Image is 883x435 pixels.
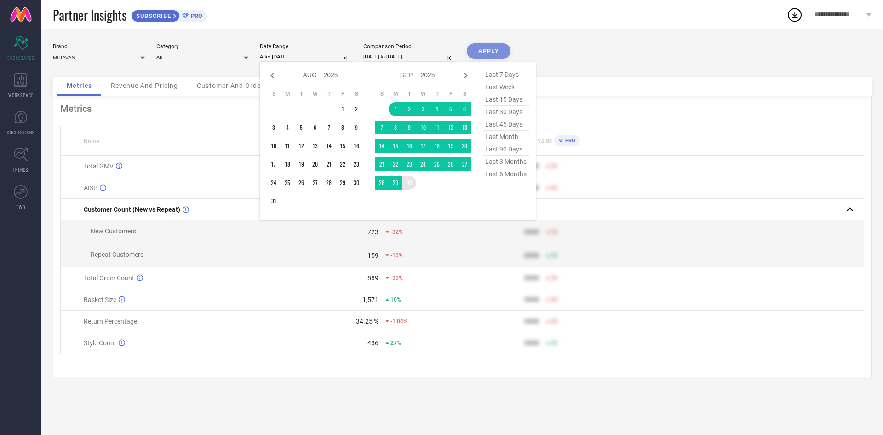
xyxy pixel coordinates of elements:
[458,157,471,171] td: Sat Sep 27 2025
[84,296,116,303] span: Basket Size
[483,106,529,118] span: last 30 days
[84,274,134,282] span: Total Order Count
[551,296,557,303] span: 50
[7,54,34,61] span: SCORECARDS
[458,139,471,153] td: Sat Sep 20 2025
[350,157,363,171] td: Sat Aug 23 2025
[308,121,322,134] td: Wed Aug 06 2025
[84,206,180,213] span: Customer Count (New vs Repeat)
[430,121,444,134] td: Thu Sep 11 2025
[35,54,82,60] div: Domain Overview
[53,6,126,24] span: Partner Insights
[91,227,136,235] span: New Customers
[367,274,378,282] div: 889
[483,168,529,180] span: last 6 months
[15,24,22,31] img: website_grey.svg
[294,121,308,134] td: Tue Aug 05 2025
[267,176,281,190] td: Sun Aug 24 2025
[322,176,336,190] td: Thu Aug 28 2025
[402,90,416,98] th: Tuesday
[402,176,416,190] td: Tue Sep 30 2025
[363,52,455,62] input: Select comparison period
[460,70,471,81] div: Next month
[53,43,145,50] div: Brand
[156,43,248,50] div: Category
[375,157,389,171] td: Sun Sep 21 2025
[17,203,25,210] span: FWD
[551,340,557,346] span: 50
[336,121,350,134] td: Fri Aug 08 2025
[416,121,430,134] td: Wed Sep 10 2025
[267,194,281,208] td: Sun Aug 31 2025
[390,318,407,325] span: -1.04%
[308,176,322,190] td: Wed Aug 27 2025
[444,102,458,116] td: Fri Sep 05 2025
[390,296,401,303] span: 10%
[389,176,402,190] td: Mon Sep 29 2025
[551,318,557,325] span: 50
[267,121,281,134] td: Sun Aug 03 2025
[458,90,471,98] th: Saturday
[524,274,539,282] div: 9999
[350,121,363,134] td: Sat Aug 09 2025
[336,176,350,190] td: Fri Aug 29 2025
[551,229,557,235] span: 50
[197,82,267,89] span: Customer And Orders
[60,103,864,114] div: Metrics
[322,121,336,134] td: Thu Aug 07 2025
[367,339,378,347] div: 436
[458,121,471,134] td: Sat Sep 13 2025
[25,53,32,61] img: tab_domain_overview_orange.svg
[483,143,529,156] span: last 90 days
[308,139,322,153] td: Wed Aug 13 2025
[336,90,350,98] th: Friday
[350,176,363,190] td: Sat Aug 30 2025
[444,157,458,171] td: Fri Sep 26 2025
[551,275,557,281] span: 50
[390,275,403,281] span: -30%
[267,90,281,98] th: Sunday
[294,90,308,98] th: Tuesday
[26,15,45,22] div: v 4.0.25
[416,139,430,153] td: Wed Sep 17 2025
[389,139,402,153] td: Mon Sep 15 2025
[524,296,539,303] div: 9999
[524,339,539,347] div: 9999
[260,52,352,62] input: Select date range
[389,102,402,116] td: Mon Sep 01 2025
[84,184,97,191] span: AISP
[350,90,363,98] th: Saturday
[350,139,363,153] td: Sat Aug 16 2025
[267,70,278,81] div: Previous month
[375,176,389,190] td: Sun Sep 28 2025
[7,129,35,136] span: SUGGESTIONS
[483,131,529,143] span: last month
[84,138,99,145] span: Name
[430,139,444,153] td: Thu Sep 18 2025
[430,157,444,171] td: Thu Sep 25 2025
[15,15,22,22] img: logo_orange.svg
[294,176,308,190] td: Tue Aug 26 2025
[390,340,401,346] span: 27%
[260,43,352,50] div: Date Range
[390,252,403,259] span: -10%
[444,90,458,98] th: Friday
[267,157,281,171] td: Sun Aug 17 2025
[416,157,430,171] td: Wed Sep 24 2025
[24,24,101,31] div: Domain: [DOMAIN_NAME]
[367,252,378,259] div: 159
[84,162,114,170] span: Total GMV
[375,90,389,98] th: Sunday
[308,157,322,171] td: Wed Aug 20 2025
[524,318,539,325] div: 9999
[189,12,202,19] span: PRO
[375,121,389,134] td: Sun Sep 07 2025
[13,166,29,173] span: TRENDS
[444,121,458,134] td: Fri Sep 12 2025
[131,7,207,22] a: SUBSCRIBEPRO
[132,12,173,19] span: SUBSCRIBE
[322,157,336,171] td: Thu Aug 21 2025
[444,139,458,153] td: Fri Sep 19 2025
[294,139,308,153] td: Tue Aug 12 2025
[389,90,402,98] th: Monday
